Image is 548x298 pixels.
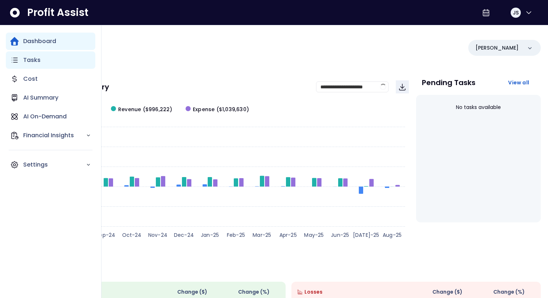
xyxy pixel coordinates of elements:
[396,80,409,93] button: Download
[96,231,115,239] text: Sep-24
[174,231,194,239] text: Dec-24
[513,9,519,16] span: JS
[23,131,86,140] p: Financial Insights
[23,93,58,102] p: AI Summary
[422,79,476,86] p: Pending Tasks
[493,288,525,296] span: Change (%)
[23,56,41,64] p: Tasks
[227,231,245,239] text: Feb-25
[201,231,219,239] text: Jan-25
[118,106,173,113] span: Revenue ($996,222)
[353,231,379,239] text: [DATE]-25
[148,231,167,239] text: Nov-24
[304,288,323,296] span: Losses
[502,76,535,89] button: View all
[432,288,462,296] span: Change ( $ )
[177,288,207,296] span: Change ( $ )
[253,231,271,239] text: Mar-25
[122,231,142,239] text: Oct-24
[304,231,324,239] text: May-25
[23,160,86,169] p: Settings
[422,98,535,117] div: No tasks available
[476,44,519,52] p: [PERSON_NAME]
[23,37,56,46] p: Dashboard
[331,231,349,239] text: Jun-25
[193,106,249,113] span: Expense ($1,039,630)
[27,6,88,19] span: Profit Assist
[23,112,67,121] p: AI On-Demand
[36,266,541,273] p: Wins & Losses
[279,231,297,239] text: Apr-25
[23,75,38,83] p: Cost
[383,231,402,239] text: Aug-25
[238,288,270,296] span: Change (%)
[508,79,529,86] span: View all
